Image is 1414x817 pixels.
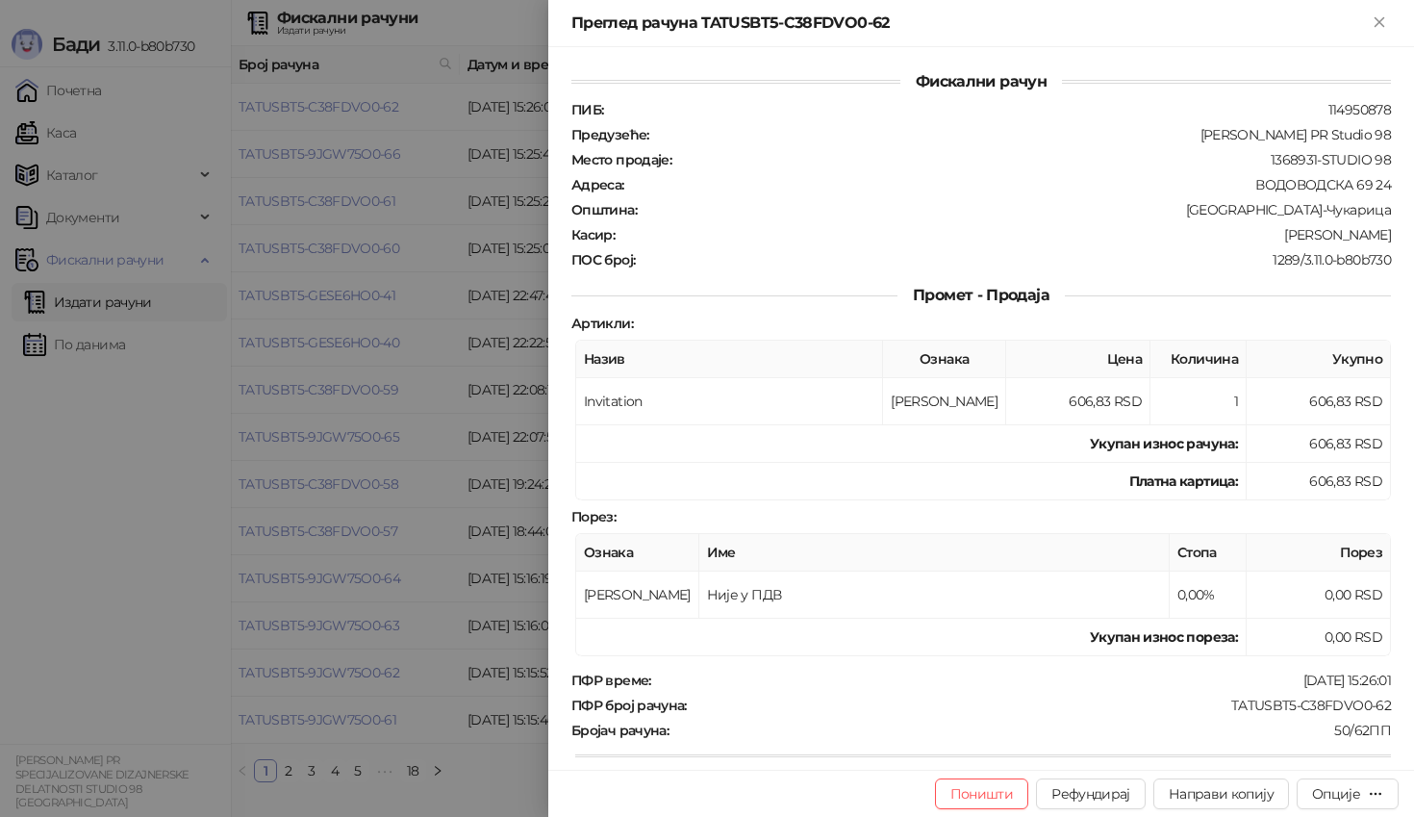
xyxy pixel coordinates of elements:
strong: Касир : [571,226,615,243]
td: 0,00% [1170,572,1247,619]
strong: Укупан износ рачуна : [1090,435,1238,452]
strong: Адреса : [571,176,624,193]
th: Назив [576,341,883,378]
td: 606,83 RSD [1247,378,1391,425]
th: Цена [1006,341,1150,378]
strong: Порез : [571,508,616,525]
td: 606,83 RSD [1247,425,1391,463]
strong: ПФР број рачуна : [571,697,687,714]
button: Close [1368,12,1391,35]
span: Фискални рачун [900,72,1062,90]
span: Промет - Продаја [897,286,1065,304]
strong: Бројач рачуна : [571,722,669,739]
strong: Општина : [571,201,637,218]
span: Направи копију [1169,785,1274,803]
th: Ознака [576,534,699,572]
button: Поништи [935,779,1029,809]
div: [PERSON_NAME] PR Studio 98 [651,126,1393,143]
strong: ПИБ : [571,101,603,118]
div: Преглед рачуна TATUSBT5-C38FDVO0-62 [571,12,1368,35]
td: [PERSON_NAME] [576,572,699,619]
td: Није у ПДВ [699,572,1170,619]
div: [DATE] 15:26:01 [653,672,1393,689]
div: Опције [1312,785,1360,803]
div: 1289/3.11.0-b80b730 [637,251,1393,268]
div: TATUSBT5-C38FDVO0-62 [689,697,1393,714]
div: ВОДОВОДСКА 69 24 [626,176,1393,193]
strong: Место продаје : [571,151,671,168]
strong: Артикли : [571,315,633,332]
th: Укупно [1247,341,1391,378]
td: 606,83 RSD [1006,378,1150,425]
button: Опције [1297,779,1399,809]
strong: ПОС број : [571,251,635,268]
div: [GEOGRAPHIC_DATA]-Чукарица [639,201,1393,218]
strong: ПФР време : [571,672,651,689]
th: Ознака [883,341,1006,378]
td: 606,83 RSD [1247,463,1391,500]
button: Направи копију [1153,779,1289,809]
strong: Укупан износ пореза: [1090,628,1238,646]
td: 1 [1150,378,1247,425]
div: 50/62ПП [670,722,1393,739]
td: Invitation [576,378,883,425]
button: Рефундирај [1036,779,1146,809]
td: [PERSON_NAME] [883,378,1006,425]
div: 1368931-STUDIO 98 [673,151,1393,168]
div: 114950878 [605,101,1393,118]
th: Порез [1247,534,1391,572]
th: Стопа [1170,534,1247,572]
td: 0,00 RSD [1247,572,1391,619]
strong: Предузеће : [571,126,649,143]
td: 0,00 RSD [1247,619,1391,656]
strong: Платна картица : [1129,472,1238,490]
th: Количина [1150,341,1247,378]
th: Име [699,534,1170,572]
div: [PERSON_NAME] [617,226,1393,243]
